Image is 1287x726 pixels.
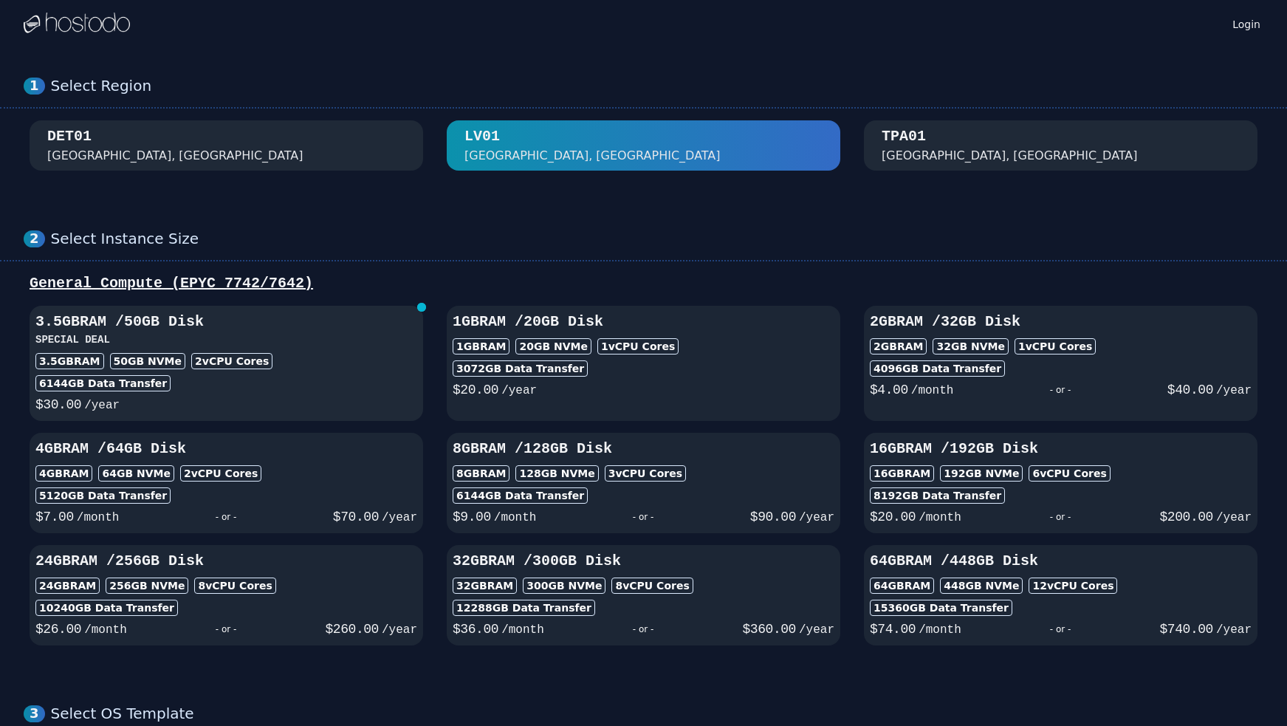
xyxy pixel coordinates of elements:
[870,510,916,524] span: $ 20.00
[864,306,1257,421] button: 2GBRAM /32GB Disk2GBRAM32GB NVMe1vCPU Cores4096GB Data Transfer$4.00/month- or -$40.00/year
[30,120,423,171] button: DET01 [GEOGRAPHIC_DATA], [GEOGRAPHIC_DATA]
[870,487,1005,504] div: 8192 GB Data Transfer
[35,600,178,616] div: 10240 GB Data Transfer
[611,578,693,594] div: 8 vCPU Cores
[30,545,423,645] button: 24GBRAM /256GB Disk24GBRAM256GB NVMe8vCPU Cores10240GB Data Transfer$26.00/month- or -$260.00/year
[911,384,954,397] span: /month
[940,578,1023,594] div: 448 GB NVMe
[51,77,1263,95] div: Select Region
[35,375,171,391] div: 6144 GB Data Transfer
[98,465,174,482] div: 64 GB NVMe
[77,511,120,524] span: /month
[605,465,686,482] div: 3 vCPU Cores
[919,623,961,637] span: /month
[119,507,332,527] div: - or -
[870,578,934,594] div: 64GB RAM
[501,384,537,397] span: /year
[84,399,120,412] span: /year
[453,439,834,459] h3: 8GB RAM / 128 GB Disk
[940,465,1023,482] div: 192 GB NVMe
[870,439,1252,459] h3: 16GB RAM / 192 GB Disk
[864,433,1257,533] button: 16GBRAM /192GB Disk16GBRAM192GB NVMe6vCPU Cores8192GB Data Transfer$20.00/month- or -$200.00/year
[35,551,417,572] h3: 24GB RAM / 256 GB Disk
[799,511,834,524] span: /year
[870,360,1005,377] div: 4096 GB Data Transfer
[1216,623,1252,637] span: /year
[30,433,423,533] button: 4GBRAM /64GB Disk4GBRAM64GB NVMe2vCPU Cores5120GB Data Transfer$7.00/month- or -$70.00/year
[1160,622,1213,637] span: $ 740.00
[464,126,500,147] div: LV01
[382,511,417,524] span: /year
[1029,465,1110,482] div: 6 vCPU Cores
[597,338,679,355] div: 1 vCPU Cores
[882,126,926,147] div: TPA01
[194,578,275,594] div: 8 vCPU Cores
[1029,578,1117,594] div: 12 vCPU Cores
[453,465,509,482] div: 8GB RAM
[536,507,749,527] div: - or -
[1160,510,1213,524] span: $ 200.00
[453,600,595,616] div: 12288 GB Data Transfer
[453,578,517,594] div: 32GB RAM
[453,360,588,377] div: 3072 GB Data Transfer
[453,312,834,332] h3: 1GB RAM / 20 GB Disk
[961,507,1160,527] div: - or -
[47,147,303,165] div: [GEOGRAPHIC_DATA], [GEOGRAPHIC_DATA]
[447,545,840,645] button: 32GBRAM /300GB Disk32GBRAM300GB NVMe8vCPU Cores12288GB Data Transfer$36.00/month- or -$360.00/year
[35,353,104,369] div: 3.5GB RAM
[953,380,1167,400] div: - or -
[1216,511,1252,524] span: /year
[106,578,188,594] div: 256 GB NVMe
[523,578,605,594] div: 300 GB NVMe
[333,510,379,524] span: $ 70.00
[84,623,127,637] span: /month
[326,622,379,637] span: $ 260.00
[919,511,961,524] span: /month
[882,147,1138,165] div: [GEOGRAPHIC_DATA], [GEOGRAPHIC_DATA]
[1167,383,1213,397] span: $ 40.00
[35,510,74,524] span: $ 7.00
[453,551,834,572] h3: 32GB RAM / 300 GB Disk
[24,78,45,95] div: 1
[180,465,261,482] div: 2 vCPU Cores
[515,465,598,482] div: 128 GB NVMe
[453,622,498,637] span: $ 36.00
[35,397,81,412] span: $ 30.00
[870,622,916,637] span: $ 74.00
[453,487,588,504] div: 6144 GB Data Transfer
[743,622,796,637] span: $ 360.00
[35,465,92,482] div: 4GB RAM
[870,383,908,397] span: $ 4.00
[127,619,326,640] div: - or -
[447,433,840,533] button: 8GBRAM /128GB Disk8GBRAM128GB NVMe3vCPU Cores6144GB Data Transfer$9.00/month- or -$90.00/year
[35,312,417,332] h3: 3.5GB RAM / 50 GB Disk
[799,623,834,637] span: /year
[494,511,537,524] span: /month
[110,353,186,369] div: 50 GB NVMe
[453,383,498,397] span: $ 20.00
[870,551,1252,572] h3: 64GB RAM / 448 GB Disk
[1216,384,1252,397] span: /year
[447,306,840,421] button: 1GBRAM /20GB Disk1GBRAM20GB NVMe1vCPU Cores3072GB Data Transfer$20.00/year
[35,622,81,637] span: $ 26.00
[870,312,1252,332] h3: 2GB RAM / 32 GB Disk
[35,487,171,504] div: 5120 GB Data Transfer
[870,465,934,482] div: 16GB RAM
[464,147,721,165] div: [GEOGRAPHIC_DATA], [GEOGRAPHIC_DATA]
[24,230,45,247] div: 2
[30,306,423,421] button: 3.5GBRAM /50GB DiskSPECIAL DEAL3.5GBRAM50GB NVMe2vCPU Cores6144GB Data Transfer$30.00/year
[47,126,92,147] div: DET01
[35,332,417,347] h3: SPECIAL DEAL
[453,510,491,524] span: $ 9.00
[35,578,100,594] div: 24GB RAM
[544,619,743,640] div: - or -
[24,13,130,35] img: Logo
[1015,338,1096,355] div: 1 vCPU Cores
[35,439,417,459] h3: 4GB RAM / 64 GB Disk
[501,623,544,637] span: /month
[870,338,927,355] div: 2GB RAM
[750,510,796,524] span: $ 90.00
[1229,14,1263,32] a: Login
[191,353,272,369] div: 2 vCPU Cores
[961,619,1160,640] div: - or -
